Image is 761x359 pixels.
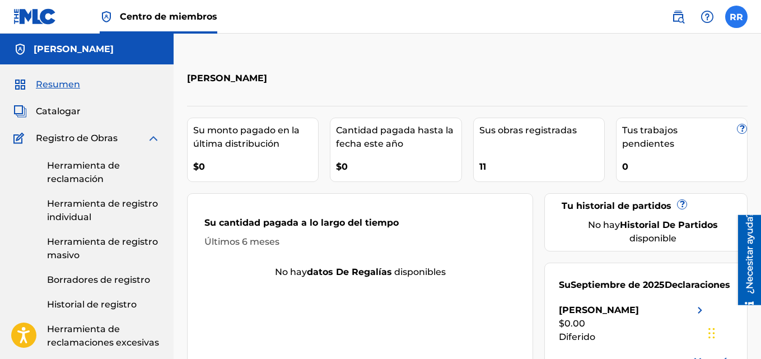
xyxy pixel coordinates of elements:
[147,132,160,145] img: expandir
[559,304,707,344] a: [PERSON_NAME]icono de chevron derecho$0.00Diferido
[47,159,160,186] a: Herramienta de reclamación
[730,215,761,305] iframe: Centro de recursos
[47,323,160,349] a: Herramienta de reclamaciones excesivas
[100,10,113,24] img: Titular de los derechos superior
[204,236,279,247] font: Últimos 6 meses
[47,235,160,262] a: Herramienta de registro masivo
[36,79,80,90] font: Resumen
[193,161,205,172] font: $0
[671,10,685,24] img: buscar
[705,305,761,359] iframe: Widget de chat
[479,161,486,172] font: 11
[571,279,665,290] font: Septiembre de 2025
[13,43,27,56] img: Cuentas
[559,332,595,342] font: Diferido
[47,299,137,310] font: Historial de registro
[336,125,454,149] font: Cantidad pagada hasta la fecha este año
[47,236,158,260] font: Herramienta de registro masivo
[34,43,114,56] h5: Rafael Narciso Rocha
[336,161,348,172] font: $0
[204,217,399,228] font: Su cantidad pagada a lo largo del tiempo
[13,132,28,145] img: Registro de Obras
[47,274,150,285] font: Borradores de registro
[559,318,585,329] font: $0.00
[47,298,160,311] a: Historial de registro
[36,106,81,116] font: Catalogar
[559,305,639,315] font: [PERSON_NAME]
[620,220,718,230] font: historial de partidos
[36,133,118,143] font: Registro de Obras
[562,201,671,211] font: Tu historial de partidos
[725,6,748,28] div: Menú de usuario
[588,220,620,230] font: No hay
[394,267,446,277] font: disponibles
[740,123,745,134] font: ?
[708,316,715,350] div: Arrastrar
[47,324,159,348] font: Herramienta de reclamaciones excesivas
[479,125,577,136] font: Sus obras registradas
[47,273,160,287] a: Borradores de registro
[47,198,158,222] font: Herramienta de registro individual
[680,199,685,209] font: ?
[47,160,120,184] font: Herramienta de reclamación
[34,44,114,54] font: [PERSON_NAME]
[13,8,57,25] img: Logotipo del MLC
[622,161,628,172] font: 0
[693,304,707,317] img: icono de chevron derecho
[696,6,718,28] div: Ayuda
[187,73,267,83] font: [PERSON_NAME]
[13,105,81,118] a: CatalogarCatalogar
[307,267,392,277] font: datos de regalías
[667,6,689,28] a: Búsqueda pública
[13,78,80,91] a: ResumenResumen
[622,125,678,149] font: Tus trabajos pendientes
[13,78,27,91] img: Resumen
[665,279,730,290] font: Declaraciones
[47,197,160,224] a: Herramienta de registro individual
[559,279,571,290] font: Su
[701,10,714,24] img: ayuda
[275,267,307,277] font: No hay
[629,233,676,244] font: disponible
[193,125,300,149] font: Su monto pagado en la última distribución
[120,11,217,22] font: Centro de miembros
[13,105,27,118] img: Catalogar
